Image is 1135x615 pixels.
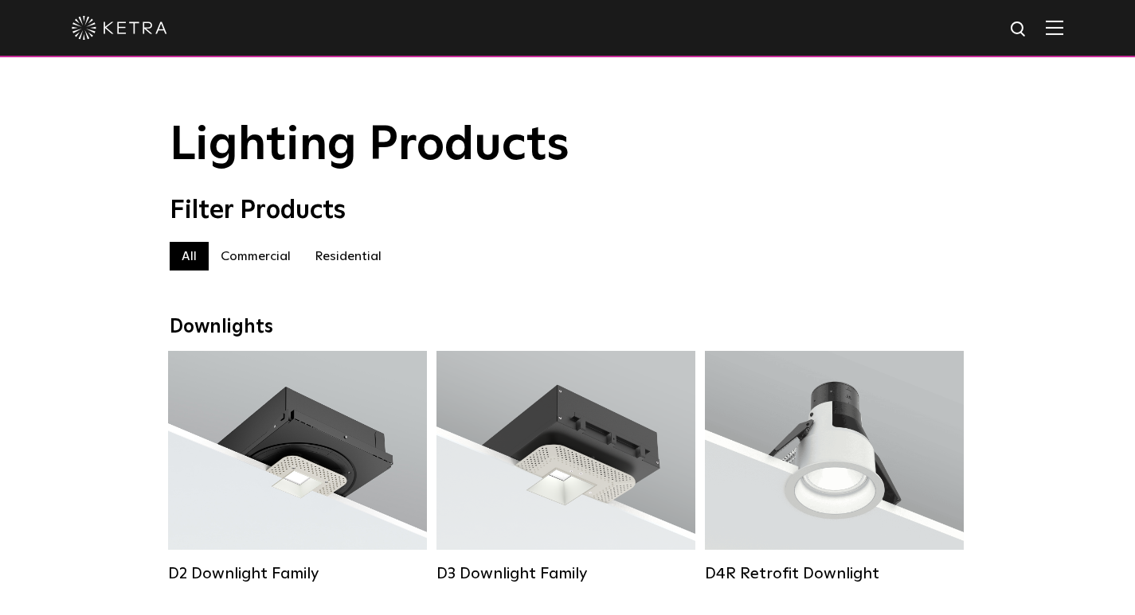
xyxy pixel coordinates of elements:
[170,242,209,271] label: All
[705,564,964,583] div: D4R Retrofit Downlight
[436,564,695,583] div: D3 Downlight Family
[209,242,303,271] label: Commercial
[168,564,427,583] div: D2 Downlight Family
[170,196,966,226] div: Filter Products
[436,351,695,583] a: D3 Downlight Family Lumen Output:700 / 900 / 1100Colors:White / Black / Silver / Bronze / Paintab...
[168,351,427,583] a: D2 Downlight Family Lumen Output:1200Colors:White / Black / Gloss Black / Silver / Bronze / Silve...
[705,351,964,583] a: D4R Retrofit Downlight Lumen Output:800Colors:White / BlackBeam Angles:15° / 25° / 40° / 60°Watta...
[303,242,393,271] label: Residential
[1046,20,1063,35] img: Hamburger%20Nav.svg
[72,16,167,40] img: ketra-logo-2019-white
[1009,20,1029,40] img: search icon
[170,122,569,169] span: Lighting Products
[170,316,966,339] div: Downlights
